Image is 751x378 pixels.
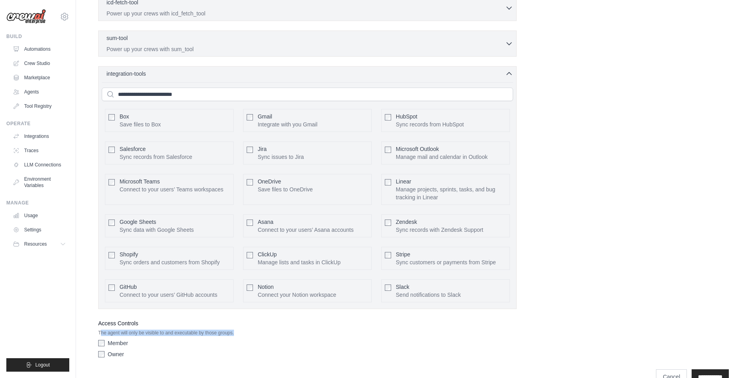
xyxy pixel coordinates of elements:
div: Manage [6,200,69,206]
img: Logo [6,9,46,24]
span: Jira [258,146,267,152]
label: Owner [108,350,124,358]
span: Stripe [396,251,411,258]
p: sum-tool [106,34,128,42]
a: Automations [10,43,69,55]
span: Zendesk [396,219,417,225]
span: Notion [258,284,274,290]
span: Gmail [258,113,272,120]
span: Slack [396,284,409,290]
p: Sync customers or payments from Stripe [396,258,496,266]
a: Integrations [10,130,69,143]
span: Resources [24,241,47,247]
span: Google Sheets [120,219,156,225]
a: Crew Studio [10,57,69,70]
label: Access Controls [98,319,517,328]
p: Save files to Box [120,120,161,128]
p: Sync data with Google Sheets [120,226,194,234]
label: Member [108,339,128,347]
p: Connect to your users’ GitHub accounts [120,291,217,299]
p: Send notifications to Slack [396,291,461,299]
p: Sync records from HubSpot [396,120,464,128]
p: Manage lists and tasks in ClickUp [258,258,340,266]
span: Asana [258,219,274,225]
a: LLM Connections [10,158,69,171]
span: GitHub [120,284,137,290]
span: HubSpot [396,113,417,120]
span: Microsoft Outlook [396,146,439,152]
a: Tool Registry [10,100,69,113]
span: Linear [396,178,411,185]
a: Traces [10,144,69,157]
span: ClickUp [258,251,277,258]
p: Connect to your users’ Asana accounts [258,226,354,234]
p: Sync orders and customers from Shopify [120,258,220,266]
p: Power up your crews with icd_fetch_tool [106,10,505,17]
button: sum-tool Power up your crews with sum_tool [102,34,513,53]
span: Microsoft Teams [120,178,160,185]
div: Operate [6,120,69,127]
p: Connect your Notion workspace [258,291,336,299]
span: Shopify [120,251,138,258]
div: Build [6,33,69,40]
p: Save files to OneDrive [258,185,313,193]
a: Environment Variables [10,173,69,192]
a: Usage [10,209,69,222]
span: Box [120,113,129,120]
p: Sync issues to Jira [258,153,304,161]
span: integration-tools [106,70,146,78]
button: Resources [10,238,69,250]
p: Manage mail and calendar in Outlook [396,153,488,161]
span: Salesforce [120,146,146,152]
p: The agent will only be visible to and executable by those groups. [98,330,517,336]
a: Marketplace [10,71,69,84]
a: Settings [10,223,69,236]
p: Manage projects, sprints, tasks, and bug tracking in Linear [396,185,506,201]
span: OneDrive [258,178,281,185]
p: Power up your crews with sum_tool [106,45,505,53]
button: integration-tools [102,70,513,78]
span: Logout [35,362,50,368]
p: Sync records from Salesforce [120,153,192,161]
p: Sync records with Zendesk Support [396,226,483,234]
a: Agents [10,86,69,98]
p: Connect to your users’ Teams workspaces [120,185,223,193]
p: Integrate with you Gmail [258,120,318,128]
button: Logout [6,358,69,372]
